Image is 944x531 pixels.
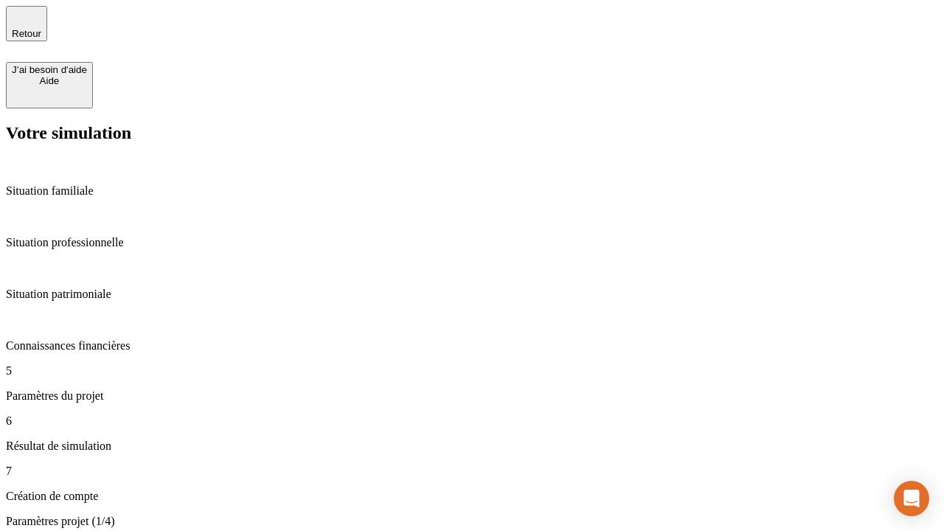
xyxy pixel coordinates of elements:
p: Paramètres du projet [6,389,938,403]
button: Retour [6,6,47,41]
span: Retour [12,28,41,39]
p: Connaissances financières [6,339,938,353]
div: Aide [12,75,87,86]
p: Situation patrimoniale [6,288,938,301]
p: Création de compte [6,490,938,503]
div: J’ai besoin d'aide [12,64,87,75]
p: Situation familiale [6,184,938,198]
h2: Votre simulation [6,123,938,143]
p: Paramètres projet (1/4) [6,515,938,528]
p: Résultat de simulation [6,440,938,453]
p: 5 [6,364,938,378]
p: Situation professionnelle [6,236,938,249]
button: J’ai besoin d'aideAide [6,62,93,108]
div: Open Intercom Messenger [894,481,929,516]
p: 6 [6,414,938,428]
p: 7 [6,465,938,478]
